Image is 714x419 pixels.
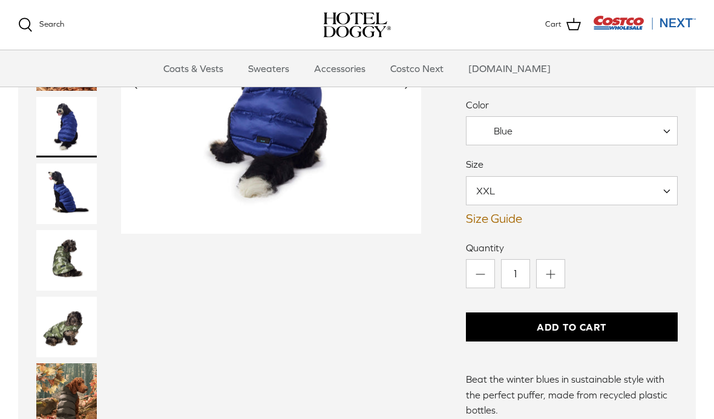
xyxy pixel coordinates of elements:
a: Visit Costco Next [593,23,696,32]
a: Sweaters [237,50,300,87]
span: Cart [545,18,562,31]
a: Size Guide [466,211,678,226]
a: Costco Next [379,50,454,87]
a: Thumbnail Link [36,297,97,357]
span: Search [39,19,64,28]
span: Blue [466,116,678,145]
a: Coats & Vests [152,50,234,87]
input: Quantity [501,259,530,288]
span: XXL [466,176,678,205]
label: Color [466,98,678,111]
span: Blue [494,125,513,136]
a: Cart [545,17,581,33]
label: Quantity [466,241,678,254]
a: Search [18,18,64,32]
span: Blue [467,125,537,137]
img: hoteldoggycom [323,12,391,38]
button: Add to Cart [466,312,678,341]
a: Thumbnail Link [36,230,97,291]
span: XXL [467,184,519,197]
img: Costco Next [593,15,696,30]
a: Accessories [303,50,376,87]
a: [DOMAIN_NAME] [457,50,562,87]
label: Size [466,157,678,171]
a: Thumbnail Link [36,163,97,224]
a: hoteldoggy.com hoteldoggycom [323,12,391,38]
a: Thumbnail Link [36,97,97,157]
p: Beat the winter blues in sustainable style with the perfect puffer, made from recycled plastic bo... [466,372,678,418]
